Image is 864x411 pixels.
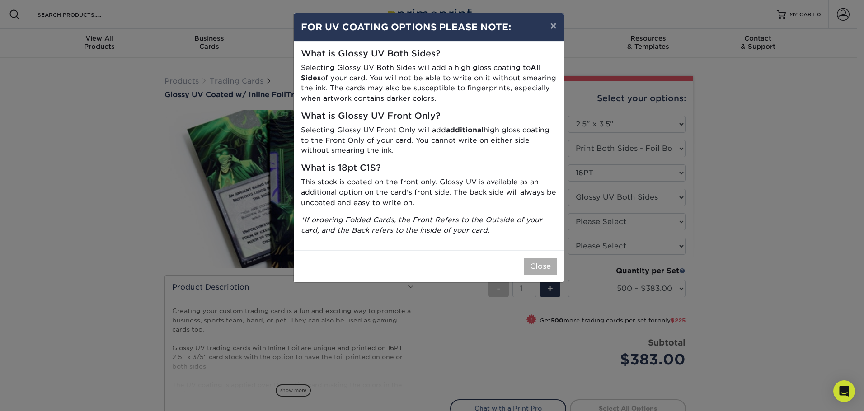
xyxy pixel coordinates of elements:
[301,177,557,208] p: This stock is coated on the front only. Glossy UV is available as an additional option on the car...
[301,215,542,234] i: *If ordering Folded Cards, the Front Refers to the Outside of your card, and the Back refers to t...
[301,63,541,82] strong: All Sides
[524,258,557,275] button: Close
[833,380,855,402] div: Open Intercom Messenger
[301,111,557,121] h5: What is Glossy UV Front Only?
[446,126,484,134] strong: additional
[543,13,563,38] button: ×
[301,20,557,34] h4: FOR UV COATING OPTIONS PLEASE NOTE:
[301,49,557,59] h5: What is Glossy UV Both Sides?
[301,125,557,156] p: Selecting Glossy UV Front Only will add high gloss coating to the Front Only of your card. You ca...
[301,63,557,104] p: Selecting Glossy UV Both Sides will add a high gloss coating to of your card. You will not be abl...
[301,163,557,173] h5: What is 18pt C1S?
